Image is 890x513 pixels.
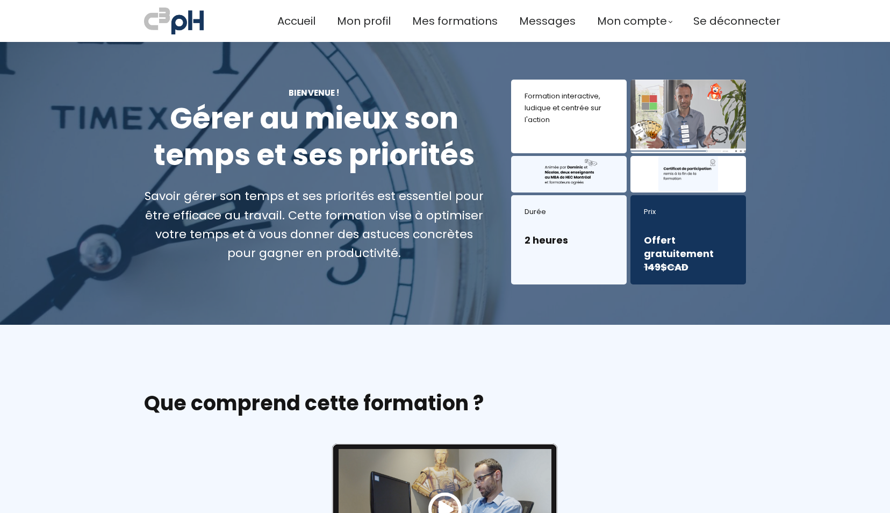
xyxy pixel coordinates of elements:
[144,389,746,417] h2: Que comprend cette formation ?
[412,12,498,30] a: Mes formations
[644,233,733,274] h3: Offert gratuitement
[525,233,613,247] h3: 2 heures
[144,187,484,262] div: Savoir gérer son temps et ses priorités est essentiel pour être efficace au travail. Cette format...
[519,12,576,30] a: Messages
[144,5,204,37] img: a70bc7685e0efc0bd0b04b3506828469.jpeg
[277,12,315,30] a: Accueil
[144,101,484,173] h1: Gérer au mieux son temps et ses priorités
[525,90,613,126] div: Formation interactive, ludique et centrée sur l'action
[337,12,391,30] a: Mon profil
[644,260,688,274] s: 149$CAD
[525,206,613,218] div: Durée
[597,12,667,30] span: Mon compte
[144,87,484,99] div: Bienvenue !
[693,12,780,30] a: Se déconnecter
[644,206,733,218] div: Prix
